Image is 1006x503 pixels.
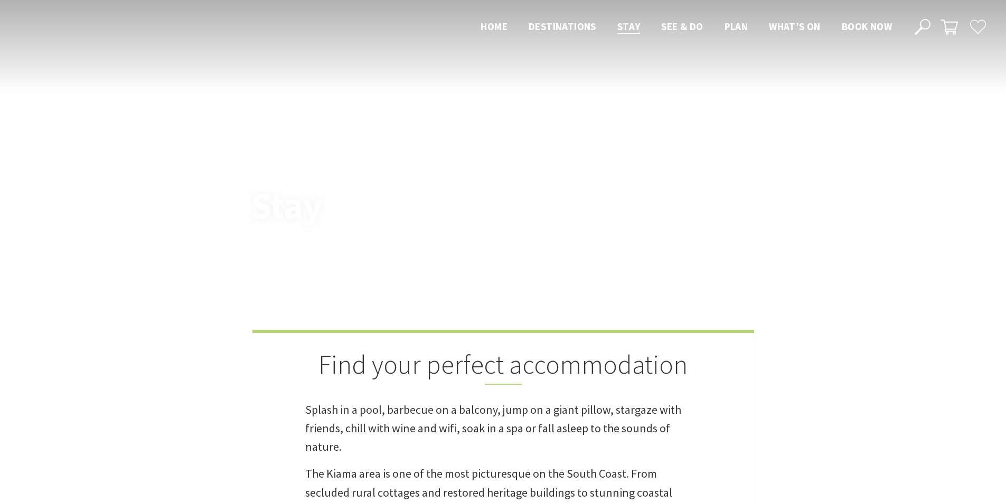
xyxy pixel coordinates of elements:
p: Splash in a pool, barbecue on a balcony, jump on a giant pillow, stargaze with friends, chill wit... [305,401,701,457]
span: Destinations [529,20,596,33]
span: Plan [725,20,748,33]
span: Home [481,20,507,33]
h1: Stay [251,185,550,226]
span: Stay [617,20,641,33]
span: What’s On [769,20,821,33]
h2: Find your perfect accommodation [305,349,701,385]
nav: Main Menu [470,18,902,36]
span: See & Do [661,20,703,33]
span: Book now [842,20,892,33]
